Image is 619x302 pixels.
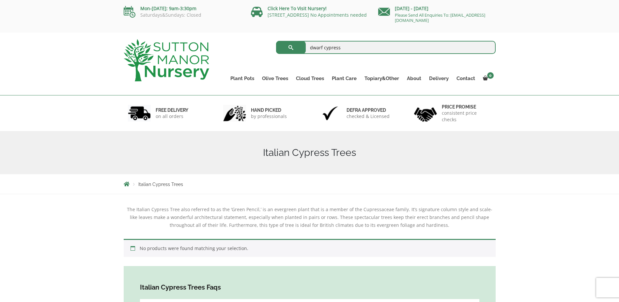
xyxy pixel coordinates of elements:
h6: Price promise [442,104,491,110]
h1: Italian Cypress Trees [124,147,496,159]
span: 0 [487,72,494,79]
a: Olive Trees [258,74,292,83]
h4: Italian Cypress Trees Faqs [140,282,479,293]
a: Please Send All Enquiries To: [EMAIL_ADDRESS][DOMAIN_NAME] [395,12,485,23]
p: [DATE] - [DATE] [378,5,496,12]
img: 3.jpg [319,105,342,122]
span: Italian Cypress Trees [138,182,183,187]
a: Plant Care [328,74,361,83]
h6: FREE DELIVERY [156,107,188,113]
img: 1.jpg [128,105,151,122]
img: 2.jpg [223,105,246,122]
img: logo [124,39,209,81]
p: on all orders [156,113,188,120]
p: Saturdays&Sundays: Closed [124,12,241,18]
a: About [403,74,425,83]
p: consistent price checks [442,110,491,123]
p: Mon-[DATE]: 9am-3:30pm [124,5,241,12]
a: Plant Pots [226,74,258,83]
div: No products were found matching your selection. [124,239,496,257]
a: Topiary&Other [361,74,403,83]
h6: Defra approved [347,107,390,113]
a: [STREET_ADDRESS] No Appointments needed [268,12,367,18]
h6: hand picked [251,107,287,113]
a: Cloud Trees [292,74,328,83]
a: Delivery [425,74,453,83]
div: The Italian Cypress Tree also referred to as the ‘Green Pencil,’ is an evergreen plant that is a ... [124,206,496,229]
a: 0 [479,74,496,83]
p: by professionals [251,113,287,120]
nav: Breadcrumbs [124,181,496,187]
input: Search... [276,41,496,54]
img: 4.jpg [414,103,437,123]
a: Contact [453,74,479,83]
p: checked & Licensed [347,113,390,120]
a: Click Here To Visit Nursery! [268,5,327,11]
